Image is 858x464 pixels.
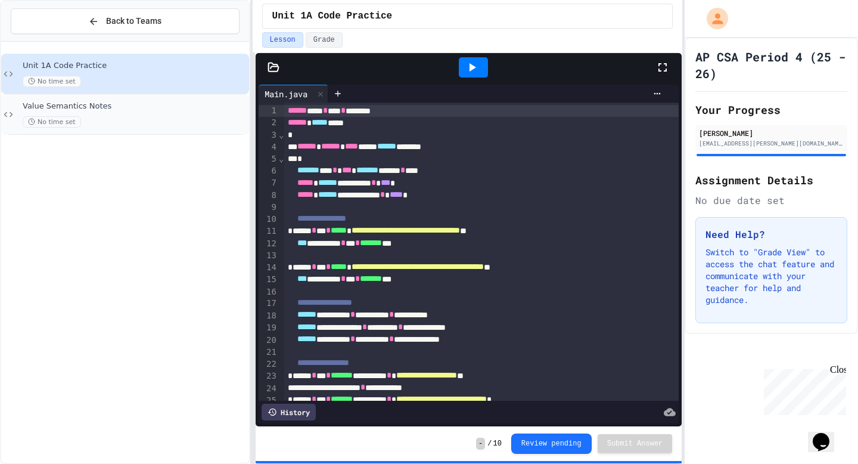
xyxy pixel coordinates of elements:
[259,262,278,274] div: 14
[259,214,278,225] div: 10
[259,358,278,370] div: 22
[259,129,278,141] div: 3
[705,227,837,242] h3: Need Help?
[259,153,278,165] div: 5
[259,298,278,310] div: 17
[262,32,303,48] button: Lesson
[259,250,278,262] div: 13
[23,116,81,128] span: No time set
[259,322,278,334] div: 19
[259,190,278,202] div: 8
[278,130,284,140] span: Fold line
[259,85,328,103] div: Main.java
[493,439,501,448] span: 10
[259,370,278,382] div: 23
[278,154,284,163] span: Fold line
[699,139,844,148] div: [EMAIL_ADDRESS][PERSON_NAME][DOMAIN_NAME]
[259,105,278,117] div: 1
[598,434,673,453] button: Submit Answer
[259,238,278,250] div: 12
[695,193,847,208] div: No due date set
[259,310,278,322] div: 18
[695,48,847,82] h1: AP CSA Period 4 (25 - 26)
[695,101,847,118] h2: Your Progress
[694,5,731,32] div: My Account
[259,286,278,298] div: 16
[607,439,663,448] span: Submit Answer
[476,438,485,450] span: -
[106,15,161,27] span: Back to Teams
[23,76,81,87] span: No time set
[23,61,247,71] span: Unit 1A Code Practice
[262,404,316,420] div: History
[259,117,278,129] div: 2
[259,202,278,214] div: 9
[11,8,240,34] button: Back to Teams
[705,246,837,306] p: Switch to "Grade View" to access the chat feature and communicate with your teacher for help and ...
[259,177,278,189] div: 7
[759,364,846,415] iframe: chat widget
[808,416,846,452] iframe: chat widget
[259,165,278,177] div: 6
[511,434,592,454] button: Review pending
[259,225,278,237] div: 11
[259,141,278,153] div: 4
[699,128,844,138] div: [PERSON_NAME]
[259,88,313,100] div: Main.java
[306,32,343,48] button: Grade
[259,335,278,347] div: 20
[487,439,492,448] span: /
[23,101,247,112] span: Value Semantics Notes
[272,9,393,23] span: Unit 1A Code Practice
[259,383,278,395] div: 24
[259,395,278,407] div: 25
[695,172,847,188] h2: Assignment Details
[259,347,278,358] div: 21
[259,274,278,286] div: 15
[5,5,82,76] div: Chat with us now!Close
